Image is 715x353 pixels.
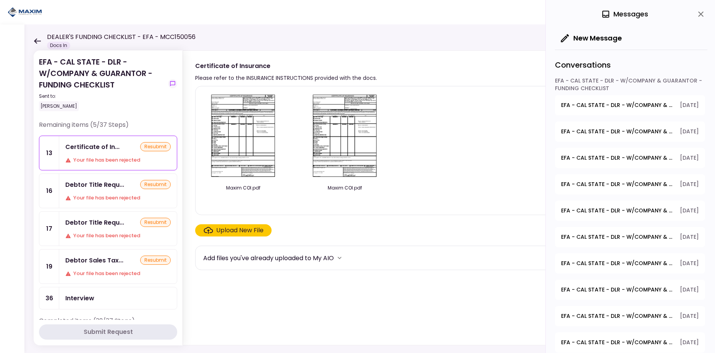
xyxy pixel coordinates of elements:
button: open-conversation [555,121,705,142]
div: Please refer to the INSURANCE INSTRUCTIONS provided with the docs. [195,73,377,83]
button: open-conversation [555,280,705,300]
span: [DATE] [680,101,699,109]
div: Maxim COI.pdf [305,185,385,191]
span: [DATE] [680,154,699,162]
div: Your file has been rejected [65,194,171,202]
a: 19Debtor Sales Tax TreatmentresubmitYour file has been rejected [39,249,177,284]
span: EFA - CAL STATE - DLR - W/COMPANY & GUARANTOR - FUNDING CHECKLIST - Debtor Sales Tax Treatment [561,180,675,188]
div: Submit Request [84,327,133,337]
a: 36Interview [39,287,177,309]
button: open-conversation [555,332,705,353]
div: Conversations [555,50,707,77]
button: open-conversation [555,306,705,326]
div: resubmit [140,256,171,265]
a: 17Debtor Title Requirements - Proof of IRP or ExemptionresubmitYour file has been rejected [39,211,177,246]
div: 16 [39,174,59,208]
div: EFA - CAL STATE - DLR - W/COMPANY & GUARANTOR - FUNDING CHECKLIST [555,77,705,95]
div: 36 [39,287,59,309]
div: resubmit [140,218,171,227]
div: Completed items (32/37 Steps) [39,316,177,332]
div: Debtor Title Requirements - Other Requirements [65,180,124,189]
button: open-conversation [555,174,705,194]
a: 13Certificate of InsuranceresubmitYour file has been rejected [39,136,177,170]
span: EFA - CAL STATE - DLR - W/COMPANY & GUARANTOR - FUNDING CHECKLIST - Signed CA Approval & Disclosu... [561,286,675,294]
div: Upload New File [216,226,264,235]
span: EFA - CAL STATE - DLR - W/COMPANY & GUARANTOR - FUNDING CHECKLIST - POA Copy & Tracking Receipt [561,101,675,109]
span: EFA - CAL STATE - DLR - W/COMPANY & GUARANTOR - FUNDING CHECKLIST - Dealer's Final Invoice [561,312,675,320]
div: resubmit [140,180,171,189]
button: more [334,252,345,264]
button: close [694,8,707,21]
div: Your file has been rejected [65,156,171,164]
button: open-conversation [555,227,705,247]
div: 19 [39,249,59,283]
span: [DATE] [680,128,699,136]
img: Partner icon [8,6,42,18]
span: [DATE] [680,233,699,241]
div: resubmit [140,142,171,151]
div: Messages [601,8,648,20]
button: open-conversation [555,148,705,168]
div: [PERSON_NAME] [39,101,79,111]
div: EFA - CAL STATE - DLR - W/COMPANY & GUARANTOR - FUNDING CHECKLIST [39,56,165,111]
span: [DATE] [680,207,699,215]
span: [DATE] [680,338,699,347]
div: Certificate of InsurancePlease refer to the INSURANCE INSTRUCTIONS provided with the docs.resubmi... [183,50,700,345]
button: Submit Request [39,324,177,340]
h1: DEALER'S FUNDING CHECKLIST - EFA - MCC150056 [47,32,196,42]
span: Click here to upload the required document [195,224,272,236]
div: Sent to: [39,93,165,100]
span: EFA - CAL STATE - DLR - W/COMPANY & GUARANTOR - FUNDING CHECKLIST - Certificate of Insurance [561,128,675,136]
a: 16Debtor Title Requirements - Other RequirementsresubmitYour file has been rejected [39,173,177,208]
span: EFA - CAL STATE - DLR - W/COMPANY & GUARANTOR - FUNDING CHECKLIST - POA - Original CA Reg260, Reg... [561,233,675,241]
div: 17 [39,212,59,246]
span: EFA - CAL STATE - DLR - W/COMPANY & GUARANTOR - FUNDING CHECKLIST - GPS Units Ordered [561,338,675,347]
button: show-messages [168,79,177,88]
div: 13 [39,136,59,170]
span: [DATE] [680,180,699,188]
span: EFA - CAL STATE - DLR - W/COMPANY & GUARANTOR - FUNDING CHECKLIST - Debtor Title Requirements - P... [561,207,675,215]
div: Remaining items (5/37 Steps) [39,120,177,136]
span: [DATE] [680,259,699,267]
button: New Message [555,28,628,48]
div: Your file has been rejected [65,232,171,240]
span: [DATE] [680,312,699,320]
button: open-conversation [555,95,705,115]
div: Debtor Sales Tax Treatment [65,256,123,265]
div: Maxim COI.pdf [203,185,283,191]
button: open-conversation [555,201,705,221]
div: Your file has been rejected [65,270,171,277]
button: open-conversation [555,253,705,274]
span: EFA - CAL STATE - DLR - W/COMPANY & GUARANTOR - FUNDING CHECKLIST - POA - Original POA (not CA or... [561,259,675,267]
span: [DATE] [680,286,699,294]
span: EFA - CAL STATE - DLR - W/COMPANY & GUARANTOR - FUNDING CHECKLIST - Debtor Title Requirements - O... [561,154,675,162]
div: Certificate of Insurance [65,142,120,152]
div: Debtor Title Requirements - Proof of IRP or Exemption [65,218,124,227]
div: Add files you've already uploaded to My AIO [203,253,334,263]
div: Docs In [47,42,70,49]
div: Interview [65,293,94,303]
div: Certificate of Insurance [195,61,377,71]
